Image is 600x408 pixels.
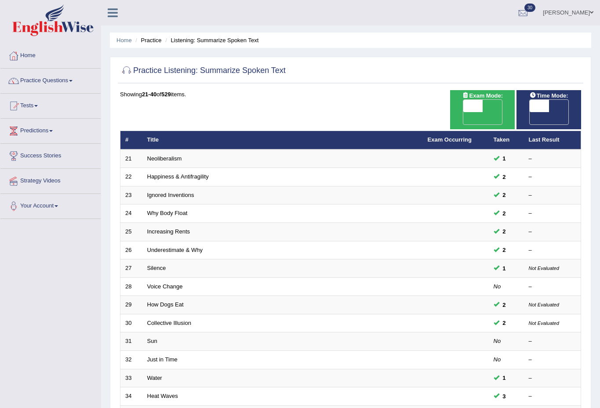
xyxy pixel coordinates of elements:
[529,209,576,218] div: –
[147,192,194,198] a: Ignored Inventions
[494,356,501,363] em: No
[163,36,258,44] li: Listening: Summarize Spoken Text
[499,154,509,163] span: You can still take this question
[529,302,559,307] small: Not Evaluated
[0,44,101,66] a: Home
[147,247,203,253] a: Underestimate & Why
[147,393,178,399] a: Heat Waves
[142,91,156,98] b: 21-40
[499,245,509,255] span: You can still take this question
[0,144,101,166] a: Success Stories
[120,259,142,278] td: 27
[147,155,182,162] a: Neoliberalism
[529,392,576,401] div: –
[0,169,101,191] a: Strategy Videos
[147,265,166,271] a: Silence
[499,172,509,182] span: You can still take this question
[499,392,509,401] span: You can still take this question
[147,320,191,326] a: Collective Illusion
[120,296,142,314] td: 29
[120,64,286,77] h2: Practice Listening: Summarize Spoken Text
[499,190,509,200] span: You can still take this question
[147,375,162,381] a: Water
[529,228,576,236] div: –
[133,36,161,44] li: Practice
[120,131,142,149] th: #
[0,69,101,91] a: Practice Questions
[120,314,142,332] td: 30
[524,131,581,149] th: Last Result
[499,264,509,273] span: You can still take this question
[120,186,142,204] td: 23
[120,369,142,387] td: 33
[120,387,142,406] td: 34
[529,173,576,181] div: –
[529,266,559,271] small: Not Evaluated
[529,283,576,291] div: –
[120,332,142,351] td: 31
[0,94,101,116] a: Tests
[499,300,509,310] span: You can still take this question
[529,155,576,163] div: –
[147,283,183,290] a: Voice Change
[161,91,171,98] b: 529
[0,119,101,141] a: Predictions
[494,338,501,344] em: No
[529,246,576,255] div: –
[0,194,101,216] a: Your Account
[529,191,576,200] div: –
[120,223,142,241] td: 25
[529,337,576,346] div: –
[120,204,142,223] td: 24
[529,356,576,364] div: –
[147,210,188,216] a: Why Body Float
[450,90,515,129] div: Show exams occurring in exams
[524,4,535,12] span: 30
[147,301,184,308] a: How Dogs Eat
[120,149,142,168] td: 21
[147,356,178,363] a: Just in Time
[120,277,142,296] td: 28
[494,283,501,290] em: No
[526,91,572,100] span: Time Mode:
[499,209,509,218] span: You can still take this question
[147,173,209,180] a: Happiness & Antifragility
[499,318,509,328] span: You can still take this question
[120,168,142,186] td: 22
[116,37,132,44] a: Home
[147,338,157,344] a: Sun
[499,373,509,382] span: You can still take this question
[120,350,142,369] td: 32
[459,91,506,100] span: Exam Mode:
[529,374,576,382] div: –
[489,131,524,149] th: Taken
[147,228,190,235] a: Increasing Rents
[120,241,142,259] td: 26
[142,131,423,149] th: Title
[120,90,581,98] div: Showing of items.
[428,136,472,143] a: Exam Occurring
[499,227,509,236] span: You can still take this question
[529,321,559,326] small: Not Evaluated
